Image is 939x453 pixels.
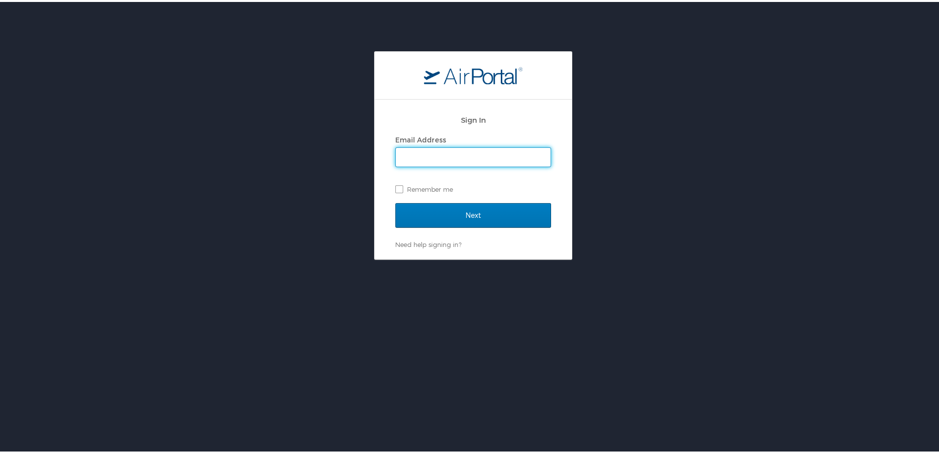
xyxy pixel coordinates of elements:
label: Email Address [395,134,446,142]
label: Remember me [395,180,551,195]
h2: Sign In [395,112,551,124]
input: Next [395,201,551,226]
img: logo [424,65,522,82]
a: Need help signing in? [395,239,461,246]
